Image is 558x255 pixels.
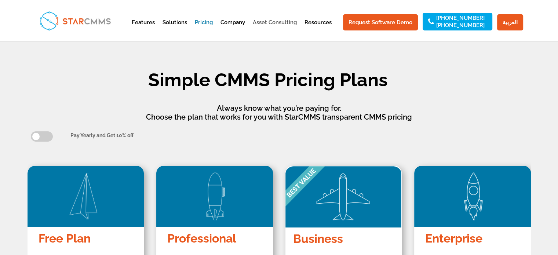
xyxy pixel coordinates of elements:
[436,15,485,21] a: [PHONE_NUMBER]
[37,8,114,33] img: StarCMMS
[436,23,485,28] a: [PHONE_NUMBER]
[220,20,245,38] a: Company
[293,232,404,249] h4: Business
[343,14,418,30] a: Request Software Demo
[304,20,332,38] a: Resources
[253,20,297,38] a: Asset Consulting
[156,165,276,227] img: Image
[414,165,534,227] img: Image
[163,20,187,38] a: Solutions
[28,165,147,227] img: Image
[436,176,558,255] iframe: Chat Widget
[167,232,271,248] h4: Professional
[132,20,155,38] a: Features
[81,104,477,121] p: Always know what you’re paying for. Choose the plan that works for you with StarCMMS transparent ...
[285,166,401,227] img: Image
[497,14,523,30] a: العربية
[425,232,529,248] h4: Enterprise
[70,131,527,140] div: Pay Yearly and Get 10% off
[195,20,213,38] a: Pricing
[59,71,477,93] h1: Simple CMMS Pricing Plans
[39,232,143,248] h4: Free Plan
